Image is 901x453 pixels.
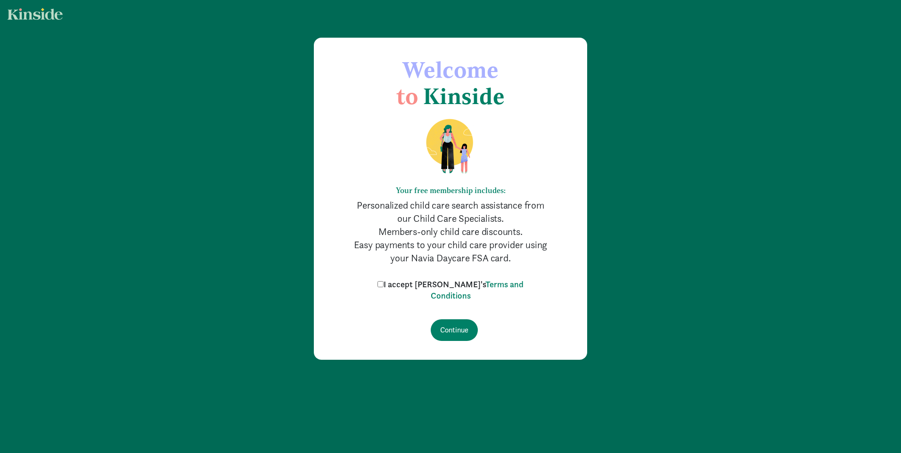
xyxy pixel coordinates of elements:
input: I accept [PERSON_NAME]'sTerms and Conditions [377,281,384,287]
span: to [396,82,418,110]
p: Members-only child care discounts. [352,225,549,238]
a: Terms and Conditions [431,279,524,301]
h6: Your free membership includes: [352,186,549,195]
img: light.svg [8,8,63,20]
p: Personalized child care search assistance from our Child Care Specialists. [352,199,549,225]
p: Easy payments to your child care provider using your Navia Daycare FSA card. [352,238,549,265]
span: Welcome [402,56,499,83]
span: Kinside [423,82,505,110]
input: Continue [431,319,478,341]
img: illustration-mom-daughter.png [415,118,487,175]
label: I accept [PERSON_NAME]'s [375,279,526,301]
